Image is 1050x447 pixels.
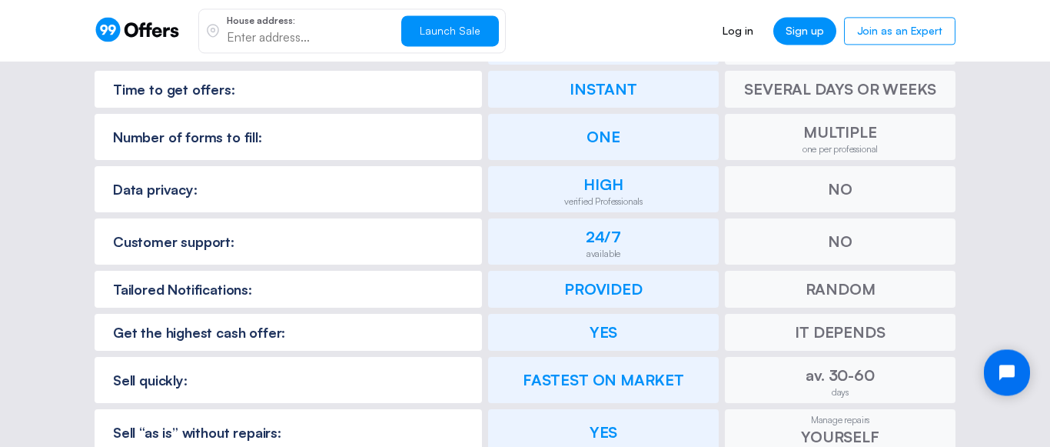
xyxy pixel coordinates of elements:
[725,71,955,108] td: Several days or weeks
[95,114,482,160] td: Number of forms to fill:
[971,336,1043,409] iframe: Tidio Chat
[488,114,719,160] td: ONE
[227,16,389,25] p: House address:
[494,197,713,206] small: verified Professionals
[710,17,765,45] a: Log in
[731,415,949,425] small: Manage repairs
[725,357,955,403] td: av. 30-60
[725,271,955,308] td: Random
[401,15,499,46] button: Launch Sale
[227,28,389,45] input: Enter address...
[488,218,719,265] td: 24/7
[488,166,719,212] td: High
[725,114,955,160] td: Multiple
[420,24,480,37] span: Launch Sale
[488,271,719,308] td: Provided
[95,166,482,212] td: Data privacy:
[725,166,955,212] td: NO
[725,218,955,265] td: NO
[488,357,719,403] td: fastest on market
[725,314,955,351] td: It Depends
[95,271,482,308] td: Tailored Notifications:
[95,314,482,351] td: Get the highest cash offer:
[95,218,482,265] td: Customer support:
[773,17,836,45] a: Sign up
[488,71,719,108] td: Instant
[731,388,949,397] small: days
[95,357,482,403] td: Sell quickly:
[844,17,955,45] a: Join as an Expert
[488,314,719,351] td: YES
[494,249,713,259] small: available
[731,145,949,154] small: one per professional
[95,71,482,108] td: Time to get offers:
